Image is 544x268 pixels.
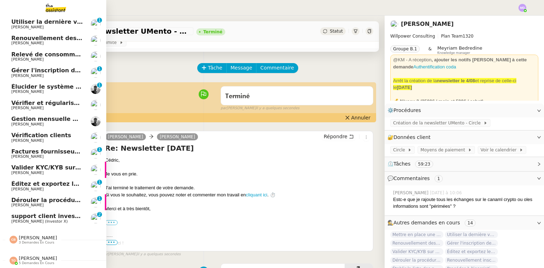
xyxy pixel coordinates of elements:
img: users%2F9mvJqJUvllffspLsQzytnd0Nt4c2%2Favatar%2F82da88e3-d90d-4e39-b37d-dcb7941179ae [91,133,101,143]
div: Merci et à très bientôt, [105,205,370,212]
small: [PERSON_NAME] [221,105,300,111]
img: users%2F9mvJqJUvllffspLsQzytnd0Nt4c2%2Favatar%2F82da88e3-d90d-4e39-b37d-dcb7941179ae [91,100,101,110]
label: ••• [105,220,118,225]
span: Renouvellement des adhésions FTI - 1 octobre 2025 [390,240,443,247]
span: Procédures [393,107,421,113]
p: 1 [98,66,101,73]
span: 💬 [387,175,446,181]
span: [PERSON_NAME] [11,154,44,159]
span: Terminé [225,93,250,100]
span: Voir le calendrier [481,146,519,153]
span: Renouvellement inscriptions - octobre 2025 [445,257,498,264]
span: [PERSON_NAME] [11,25,44,29]
img: ee3399b4-027e-46f8-8bb8-fca30cb6f74c [91,84,101,94]
div: 🕵️Autres demandes en cours 14 [385,216,544,230]
span: Élucider le système de paiement assistante maternelle [11,83,187,90]
nz-tag: Groupe B.1 [390,45,420,52]
nz-badge-sup: 1 [97,180,102,185]
nz-badge-sup: 1 [97,83,102,88]
span: Éditez et exportez le compte rendu sur Noota [11,180,157,187]
span: Circle [393,146,408,153]
span: 3 demandes en cours [19,241,54,245]
span: Gérer l'inscription de [PERSON_NAME] [445,240,498,247]
span: Vérifier et régulariser les factures [11,100,120,106]
span: [PERSON_NAME] [11,57,44,62]
span: support client investorX [11,213,89,219]
span: [DATE] à 10:06 [430,190,463,196]
span: et reprise de celle-ci le [393,78,516,90]
span: Renouvellement des adhésions FTI - 1 octobre 2025 [11,35,177,41]
div: Je vous en prie. [105,171,370,178]
p: 1 [98,18,101,24]
img: users%2FDBF5gIzOT6MfpzgDQC7eMkIK8iA3%2Favatar%2Fd943ca6c-06ba-4e73-906b-d60e05e423d3 [91,165,101,175]
img: svg [518,4,526,12]
h4: Re: Newsletter [DATE] [105,143,370,153]
div: Cédric﻿, [105,157,370,164]
div: 💬Commentaires 1 [385,172,544,185]
span: Knowledge manager [437,51,470,55]
span: ⚙️ [387,106,424,115]
span: & [428,45,431,55]
span: Création de la newsletter UMento - Circle - [DATE] [37,28,191,35]
span: Message [231,64,252,72]
a: Authentification coda [413,64,456,69]
div: Terminé [203,30,222,34]
span: Tâche [208,64,222,72]
span: Annuler [351,114,370,121]
div: ⚙️Procédures [385,104,544,117]
nz-badge-sup: 1 [97,196,102,201]
span: [PERSON_NAME] [11,187,44,191]
strong: 💰 Niveau 2 (3500€ / mois et 500€ / achat) [393,99,483,104]
span: [PERSON_NAME] [11,73,44,78]
span: Gestion mensuelle NDF et indemnités kilométriques - [DATE] [11,116,206,122]
div: 🔐Données client [385,130,544,144]
span: [PERSON_NAME] (Investor X) [11,219,68,224]
span: Mettre en place une procédure mensuelle [390,231,443,238]
span: [PERSON_NAME] [11,138,44,143]
a: [PERSON_NAME] [157,134,198,140]
img: ee3399b4-027e-46f8-8bb8-fca30cb6f74c [91,116,101,126]
span: [PERSON_NAME] [11,122,44,127]
span: il y a quelques secondes [256,105,300,111]
button: Commentaire [256,63,298,73]
span: [PERSON_NAME] [11,171,44,175]
img: users%2FDBF5gIzOT6MfpzgDQC7eMkIK8iA3%2Favatar%2Fd943ca6c-06ba-4e73-906b-d60e05e423d3 [91,181,101,191]
span: Relevé de consommations - octobre 2025 [11,51,143,58]
div: ⏲️Tâches 59:23 [385,157,544,171]
span: Moyens de paiement [420,146,467,153]
span: Éditez et exportez le compte rendu sur Noota [445,248,498,255]
span: [PERSON_NAME] [393,190,430,196]
nz-badge-sup: 2 [97,212,102,217]
img: users%2F9mvJqJUvllffspLsQzytnd0Nt4c2%2Favatar%2F82da88e3-d90d-4e39-b37d-dcb7941179ae [91,149,101,158]
div: @KM - A réception [393,56,535,70]
p: 1 [98,83,101,89]
span: [PERSON_NAME] [108,134,143,139]
img: users%2FDBF5gIzOT6MfpzgDQC7eMkIK8iA3%2Favatar%2Fd943ca6c-06ba-4e73-906b-d60e05e423d3 [390,20,398,28]
span: Données client [393,134,431,140]
span: Meyriam Bedredine [437,45,482,51]
span: Création de la newsletter UMento - Circle [393,119,483,127]
span: Autres demandes en cours [393,220,460,225]
span: Valider KYC/KYB sur Overlord [11,164,105,171]
span: Gérer l'inscription de [PERSON_NAME] [11,67,134,74]
span: Utiliser la dernière version de l'article [445,231,498,238]
img: users%2FUWPTPKITw0gpiMilXqRXG5g9gXH3%2Favatar%2F405ab820-17f5-49fd-8f81-080694535f4d [91,213,101,223]
a: [PERSON_NAME] [401,21,454,27]
span: 1320 [463,34,474,39]
span: [PERSON_NAME] [11,203,44,207]
p: 2 [98,212,101,218]
nz-tag: 59:23 [415,161,433,168]
p: 1 [98,196,101,202]
app-user-label: Knowledge manager [437,45,482,55]
span: 🕵️ [387,220,478,225]
nz-badge-sup: 1 [97,66,102,71]
p: 1 [98,147,101,153]
span: Factures fournisseurs règlement par prélèvement, CB et espèces via Pennylane - octobre 2025 [11,148,315,155]
nz-tag: 14 [465,219,476,227]
span: Commentaire [260,64,294,72]
span: Statut [330,29,343,34]
span: ⏲️ [387,161,439,167]
span: Répondre [324,133,347,140]
div: Si vous le souhaitez, vous pouvez noter et commenter mon travail en . ⏱️ [105,191,370,199]
span: 🔐 [387,133,433,141]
